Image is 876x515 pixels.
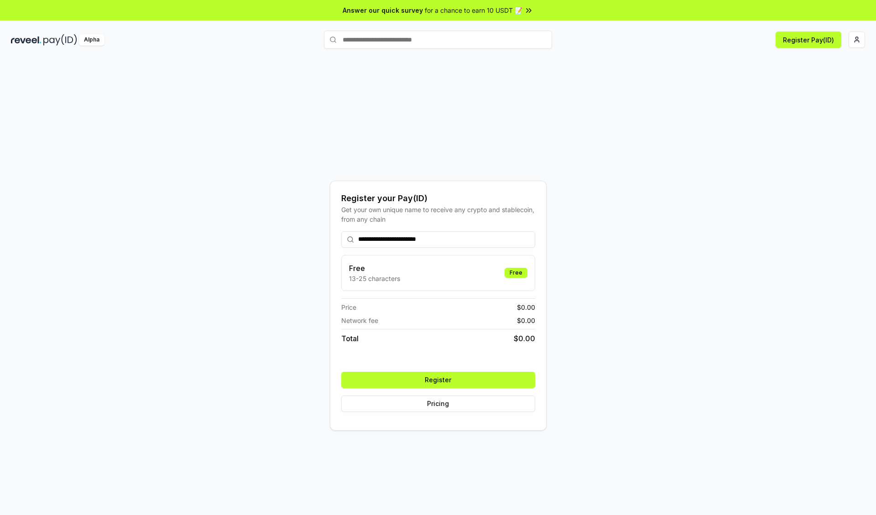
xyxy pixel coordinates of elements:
[341,333,359,344] span: Total
[514,333,535,344] span: $ 0.00
[79,34,104,46] div: Alpha
[341,372,535,388] button: Register
[425,5,522,15] span: for a chance to earn 10 USDT 📝
[517,316,535,325] span: $ 0.00
[505,268,527,278] div: Free
[341,205,535,224] div: Get your own unique name to receive any crypto and stablecoin, from any chain
[43,34,77,46] img: pay_id
[349,263,400,274] h3: Free
[341,192,535,205] div: Register your Pay(ID)
[343,5,423,15] span: Answer our quick survey
[341,316,378,325] span: Network fee
[341,395,535,412] button: Pricing
[11,34,42,46] img: reveel_dark
[776,31,841,48] button: Register Pay(ID)
[341,302,356,312] span: Price
[349,274,400,283] p: 13-25 characters
[517,302,535,312] span: $ 0.00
